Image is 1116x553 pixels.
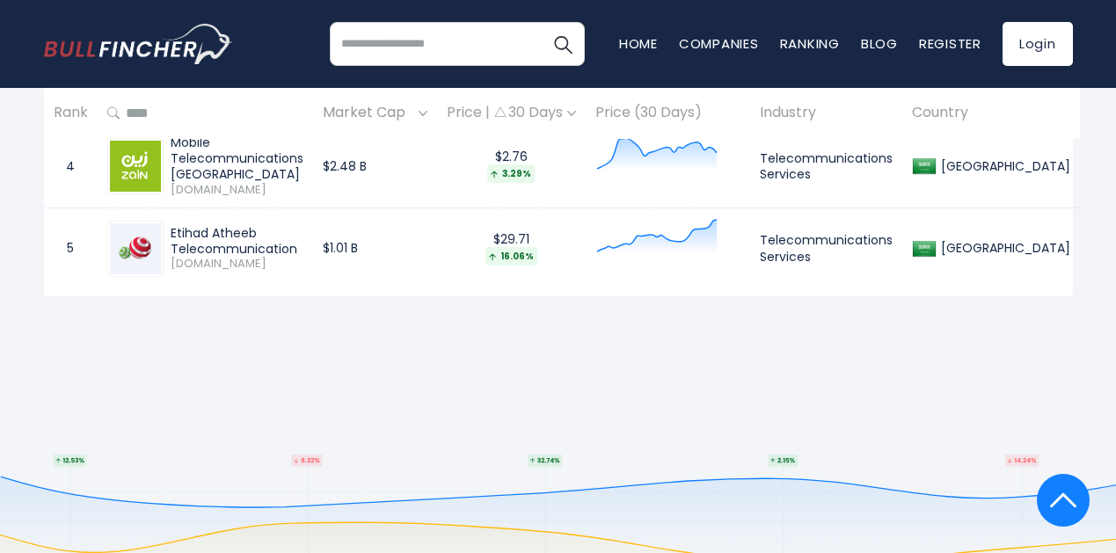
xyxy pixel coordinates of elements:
[44,24,233,64] a: Go to homepage
[541,22,585,66] button: Search
[447,149,576,183] div: $2.76
[619,34,658,53] a: Home
[1003,22,1073,66] a: Login
[171,225,303,257] div: Etihad Atheeb Telecommunication
[44,24,233,64] img: bullfincher logo
[171,135,303,183] div: Mobile Telecommunications [GEOGRAPHIC_DATA]
[861,34,898,53] a: Blog
[485,247,537,266] div: 16.06%
[44,207,98,289] td: 5
[110,141,161,192] img: 7030.SR.png
[313,207,437,289] td: $1.01 B
[902,88,1080,140] th: Country
[919,34,981,53] a: Register
[937,158,1070,174] div: [GEOGRAPHIC_DATA]
[586,88,750,140] th: Price (30 Days)
[171,183,303,198] span: [DOMAIN_NAME]
[780,34,840,53] a: Ranking
[323,100,414,127] span: Market Cap
[750,125,902,207] td: Telecommunications Services
[313,125,437,207] td: $2.48 B
[44,88,98,140] th: Rank
[447,231,576,266] div: $29.71
[171,257,303,272] span: [DOMAIN_NAME]
[750,88,902,140] th: Industry
[110,223,161,274] img: 7040.SR.png
[447,105,576,123] div: Price | 30 Days
[679,34,759,53] a: Companies
[937,240,1070,256] div: [GEOGRAPHIC_DATA]
[487,164,535,183] div: 3.29%
[44,125,98,207] td: 4
[750,207,902,289] td: Telecommunications Services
